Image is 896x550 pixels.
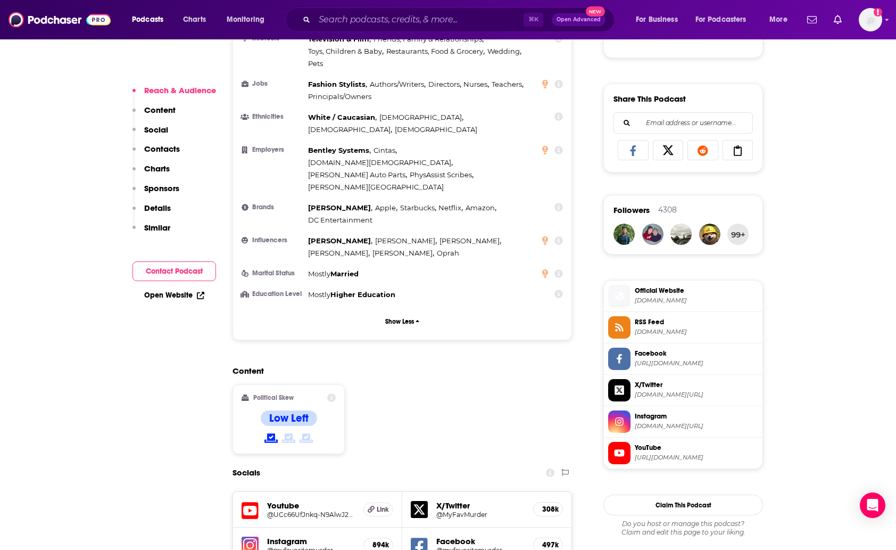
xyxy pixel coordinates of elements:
button: Contacts [132,144,180,163]
span: , [379,111,463,124]
div: 4308 [658,205,677,215]
span: [DOMAIN_NAME][DEMOGRAPHIC_DATA] [308,158,451,167]
span: , [308,124,392,136]
button: Charts [132,163,170,183]
span: , [370,78,426,91]
span: Mostly [308,290,330,299]
span: For Business [636,12,678,27]
span: , [439,235,501,247]
a: Facebook[URL][DOMAIN_NAME] [608,348,758,370]
a: Jp_bernabe26 [670,224,692,245]
span: , [308,202,372,214]
button: Claim This Podcast [603,495,763,515]
span: , [438,202,463,214]
a: RSS Feed[DOMAIN_NAME] [608,316,758,339]
h3: Jobs [242,80,304,87]
span: Pets [308,59,323,68]
span: instagram.com/myfavoritemurder [635,422,758,430]
span: Oprah [437,249,459,257]
img: litondas1900 [613,224,635,245]
button: Reach & Audience [132,85,216,105]
span: Nurses [463,80,487,88]
a: Charts [176,11,212,28]
h3: Brands [242,204,304,211]
span: , [410,169,474,181]
span: Married [330,269,359,278]
h5: Youtube [267,500,355,511]
h3: Marital Status [242,270,304,277]
p: Sponsors [144,183,179,193]
a: Open Website [144,291,204,300]
h5: X/Twitter [436,500,525,511]
p: Show Less [385,318,414,325]
a: Show notifications dropdown [803,11,821,29]
h3: Employers [242,146,304,153]
span: [PERSON_NAME][GEOGRAPHIC_DATA] [308,183,444,191]
h3: Influencers [242,237,304,244]
span: YouTube [635,443,758,453]
span: , [308,157,453,169]
span: [PERSON_NAME] [308,236,371,245]
span: Directors [428,80,460,88]
span: For Podcasters [695,12,746,27]
span: , [308,235,372,247]
span: New [586,6,605,17]
button: Show profile menu [859,8,882,31]
button: open menu [628,11,691,28]
span: Instagram [635,412,758,421]
button: Similar [132,223,170,242]
p: Contacts [144,144,180,154]
h5: 308k [542,505,554,514]
span: , [372,247,434,259]
span: Authors/Writers [370,80,424,88]
span: Principals/Owners [308,92,371,101]
span: [PERSON_NAME] [308,249,368,257]
span: Official Website [635,286,758,295]
svg: Add a profile image [874,8,882,17]
span: [PERSON_NAME] [308,203,371,212]
h5: 497k [542,540,554,549]
a: Share on Facebook [618,140,649,160]
span: RSS Feed [635,317,758,327]
span: X/Twitter [635,380,758,390]
span: Bentley Systems [308,146,369,154]
img: User Profile [859,8,882,31]
button: 99+ [727,224,749,245]
h3: Interests [242,35,304,42]
a: AzzazIbrahim [642,224,663,245]
a: Show notifications dropdown [829,11,846,29]
span: , [386,45,485,58]
span: Teachers [492,80,522,88]
span: , [492,78,524,91]
span: , [308,247,370,259]
span: , [466,202,496,214]
span: More [769,12,787,27]
span: Followers [613,205,650,215]
span: Logged in as Goodboy8 [859,8,882,31]
h5: Instagram [267,536,355,546]
span: Podcasts [132,12,163,27]
a: Link [363,503,393,516]
a: @MyFavMurder [436,511,525,519]
p: Charts [144,163,170,174]
span: , [400,202,436,214]
h2: Political Skew [253,394,294,401]
button: Contact Podcast [132,261,216,281]
button: open menu [762,11,801,28]
button: Social [132,125,168,144]
h3: Ethnicities [242,113,304,120]
span: Fashion Stylists [308,80,366,88]
span: [DEMOGRAPHIC_DATA] [308,125,391,134]
span: Link [377,505,389,514]
a: YouTube[URL][DOMAIN_NAME] [608,442,758,464]
a: Share on Reddit [687,140,718,160]
span: , [428,78,461,91]
a: Share on X/Twitter [653,140,684,160]
button: Open AdvancedNew [552,13,605,26]
span: , [308,144,371,157]
span: Amazon [466,203,495,212]
button: open menu [688,11,762,28]
span: Monitoring [227,12,264,27]
button: open menu [219,11,278,28]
